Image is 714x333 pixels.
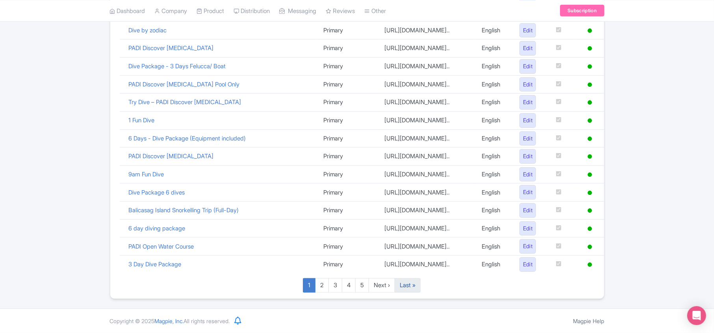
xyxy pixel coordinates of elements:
[378,219,476,238] td: [URL][DOMAIN_NAME]..
[129,44,214,52] a: PADI Discover [MEDICAL_DATA]
[476,129,514,148] td: English
[129,26,167,34] a: Dive by zodiac
[317,94,378,112] td: Primary
[129,243,194,250] a: PADI Open Water Course
[476,57,514,75] td: English
[317,202,378,220] td: Primary
[395,278,421,293] a: Last »
[342,278,356,293] a: 4
[129,170,164,178] a: 9am Fun Dive
[317,183,378,202] td: Primary
[378,202,476,220] td: [URL][DOMAIN_NAME]..
[519,113,536,128] a: Edit
[317,39,378,58] td: Primary
[129,152,214,160] a: PADI Discover [MEDICAL_DATA]
[378,57,476,75] td: [URL][DOMAIN_NAME]..
[378,111,476,129] td: [URL][DOMAIN_NAME]..
[378,129,476,148] td: [URL][DOMAIN_NAME]..
[303,278,315,293] a: 1
[476,183,514,202] td: English
[378,165,476,183] td: [URL][DOMAIN_NAME]..
[476,21,514,39] td: English
[355,278,369,293] a: 5
[317,111,378,129] td: Primary
[476,238,514,256] td: English
[476,219,514,238] td: English
[378,94,476,112] td: [URL][DOMAIN_NAME]..
[519,131,536,146] a: Edit
[155,318,184,324] span: Magpie, Inc.
[519,185,536,200] a: Edit
[476,94,514,112] td: English
[317,21,378,39] td: Primary
[378,75,476,94] td: [URL][DOMAIN_NAME]..
[105,317,235,325] div: Copyright © 2025 All rights reserved.
[573,318,605,324] a: Magpie Help
[317,238,378,256] td: Primary
[519,257,536,272] a: Edit
[476,39,514,58] td: English
[129,135,246,142] a: 6 Days - Dive Package (Equipment included)
[476,75,514,94] td: English
[369,278,395,293] a: Next ›
[317,256,378,273] td: Primary
[476,165,514,183] td: English
[129,260,182,268] a: 3 Day Dive Package
[129,224,185,232] a: 6 day diving package
[317,75,378,94] td: Primary
[519,203,536,218] a: Edit
[315,278,329,293] a: 2
[476,148,514,166] td: English
[519,167,536,182] a: Edit
[519,41,536,56] a: Edit
[378,148,476,166] td: [URL][DOMAIN_NAME]..
[328,278,342,293] a: 3
[519,221,536,236] a: Edit
[378,39,476,58] td: [URL][DOMAIN_NAME]..
[378,256,476,273] td: [URL][DOMAIN_NAME]..
[317,129,378,148] td: Primary
[317,148,378,166] td: Primary
[378,183,476,202] td: [URL][DOMAIN_NAME]..
[519,23,536,38] a: Edit
[519,149,536,164] a: Edit
[129,80,240,88] a: PADI Discover [MEDICAL_DATA] Pool Only
[129,189,185,196] a: Dive Package 6 dives
[129,206,239,214] a: Balicasag Island Snorkelling Trip (Full-Day)
[519,77,536,92] a: Edit
[476,111,514,129] td: English
[317,57,378,75] td: Primary
[519,59,536,74] a: Edit
[476,256,514,273] td: English
[687,306,706,325] div: Open Intercom Messenger
[519,239,536,254] a: Edit
[378,21,476,39] td: [URL][DOMAIN_NAME]..
[129,116,155,124] a: 1 Fun Dive
[519,95,536,110] a: Edit
[317,165,378,183] td: Primary
[476,202,514,220] td: English
[317,219,378,238] td: Primary
[129,98,241,106] a: Try Dive – PADI Discover [MEDICAL_DATA]
[378,238,476,256] td: [URL][DOMAIN_NAME]..
[129,62,226,70] a: Dive Package - 3 Days Felucca/ Boat
[560,5,604,17] a: Subscription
